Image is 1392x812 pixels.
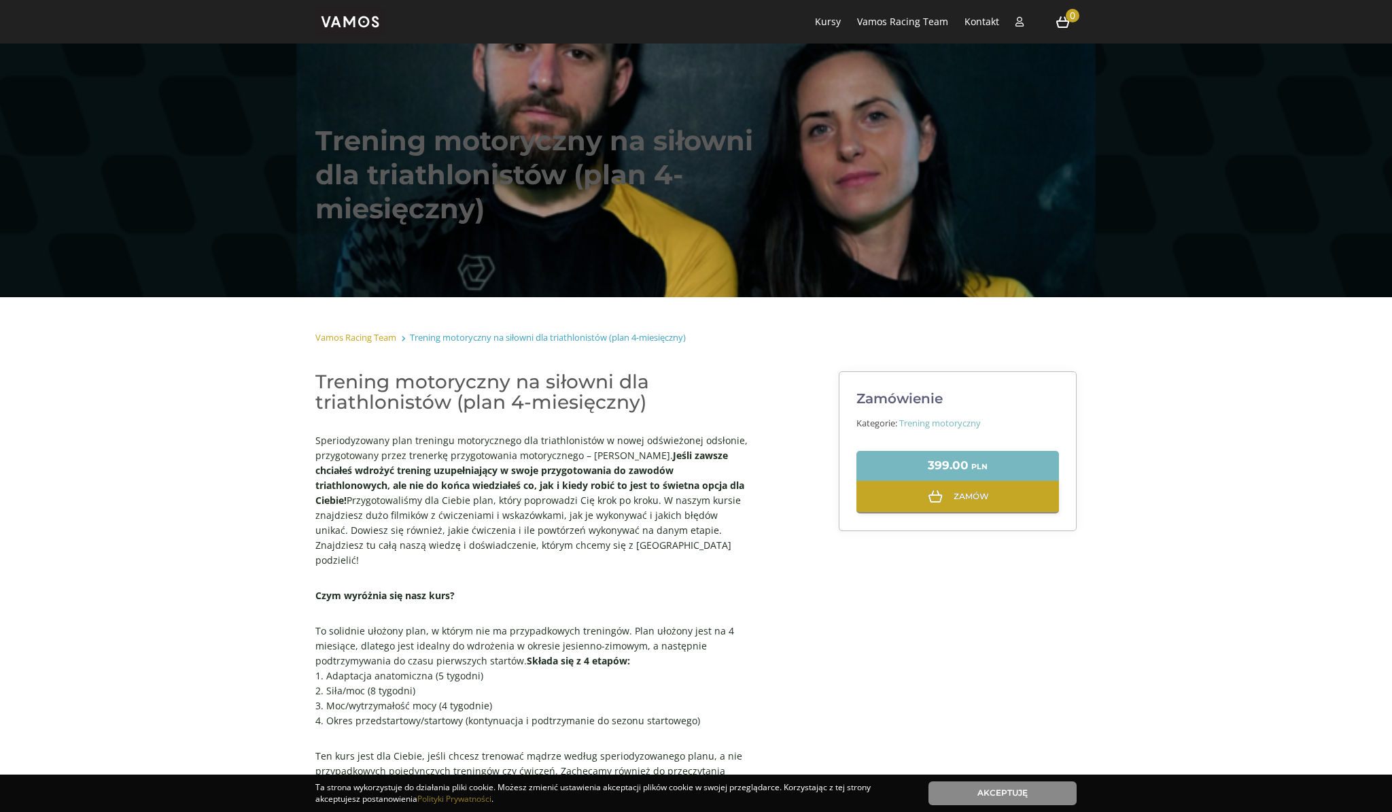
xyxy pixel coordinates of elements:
[1066,9,1079,22] span: 0
[417,793,491,805] a: Polityki Prywatności
[315,331,396,343] a: Vamos Racing Team
[315,624,751,728] p: To solidnie ułożony plan, w którym nie ma przypadkowych treningów. Plan ułożony jest na 4 miesiąc...
[899,417,981,429] a: Trening motoryczny
[928,458,969,473] p: 399.00
[928,781,1077,805] a: Akceptuję
[964,15,999,28] a: Kontakt
[315,589,455,602] strong: Czym wyróżnia się nasz kurs?
[315,781,908,805] div: Ta strona wykorzystuje do działania pliki cookie. Możesz zmienić ustawienia akceptacji plików coo...
[315,371,751,413] h2: Trening motoryczny na siłowni dla triathlonistów (plan 4-miesięczny)
[856,389,1059,409] div: Zamówienie
[315,97,757,226] h1: Trening motoryczny na siłowni dla triathlonistów (plan 4-miesięczny)
[971,459,988,474] p: PLN
[857,15,948,28] a: Vamos Racing Team
[926,491,989,501] span: Zamów
[315,7,385,36] img: vamos_solo.png
[815,15,841,28] a: Kursy
[315,749,751,794] p: Ten kurs jest dla Ciebie, jeśli chcesz trenować mądrze według speriodyzowanego planu, a nie przyp...
[408,331,688,344] li: Trening motoryczny na siłowni dla triathlonistów (plan 4-miesięczny)
[315,433,751,568] p: Speriodyzowany plan treningu motorycznego dla triathlonistów w nowej odświeżonej odsłonie, przygo...
[856,481,1059,513] a: Zamów
[527,654,630,667] strong: Składa się z 4 etapów:
[856,416,897,430] p: Kategorie:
